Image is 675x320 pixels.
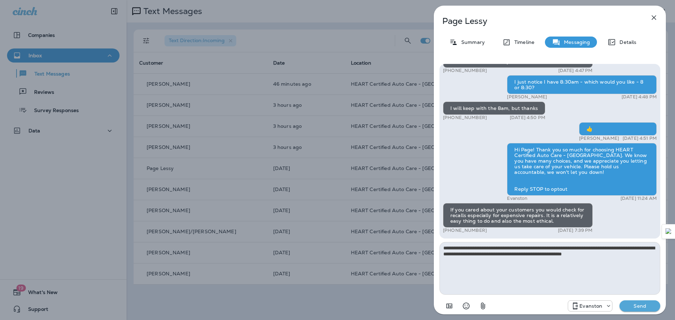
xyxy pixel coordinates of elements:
[442,299,456,313] button: Add in a premade template
[511,39,534,45] p: Timeline
[625,303,655,309] p: Send
[507,94,547,100] p: [PERSON_NAME]
[558,228,593,233] p: [DATE] 7:39 PM
[619,300,660,312] button: Send
[568,302,612,310] div: +1 (847) 892-1225
[443,228,487,233] p: [PHONE_NUMBER]
[666,228,672,235] img: Detect Auto
[507,196,527,201] p: Evanston
[507,143,657,196] div: Hi Page! Thank you so much for choosing HEART Certified Auto Care - [GEOGRAPHIC_DATA]. We know yo...
[443,102,545,115] div: I will keep with the 8am, but thanks
[616,39,636,45] p: Details
[579,136,619,141] p: [PERSON_NAME]
[558,68,593,73] p: [DATE] 4:47 PM
[621,196,657,201] p: [DATE] 11:24 AM
[459,299,473,313] button: Select an emoji
[458,39,485,45] p: Summary
[507,75,657,94] div: I just notice I have 8:30am - which would you like - 8 or 8:30?
[622,94,657,100] p: [DATE] 4:48 PM
[443,115,487,120] p: [PHONE_NUMBER]
[579,122,657,136] div: 👍
[623,136,657,141] p: [DATE] 4:51 PM
[442,16,634,26] p: Page Lessy
[560,39,590,45] p: Messaging
[579,303,602,309] p: Evanston
[443,203,593,228] div: If you cared about your customers you would check for recalls especially for expensive repairs. I...
[510,115,545,120] p: [DATE] 4:50 PM
[443,68,487,73] p: [PHONE_NUMBER]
